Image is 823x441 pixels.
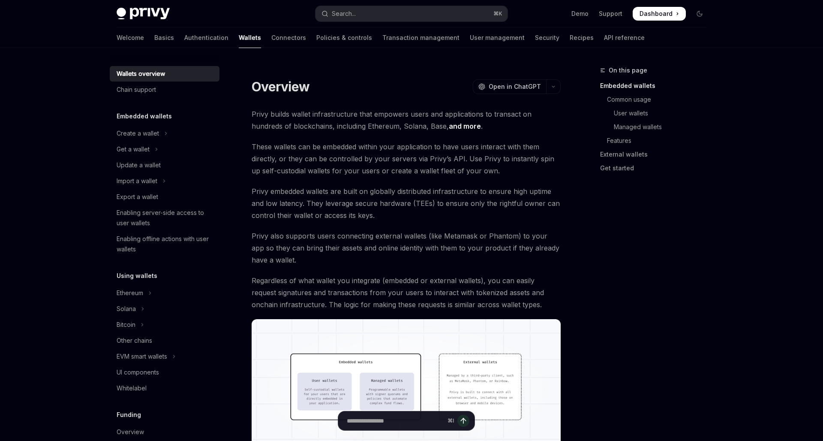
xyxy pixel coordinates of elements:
a: External wallets [600,148,713,161]
div: Whitelabel [117,383,147,393]
a: Whitelabel [110,381,219,396]
a: Authentication [184,27,228,48]
span: Regardless of what wallet you integrate (embedded or external wallets), you can easily request si... [252,275,561,311]
img: dark logo [117,8,170,20]
a: Overview [110,424,219,440]
button: Send message [457,415,469,427]
span: Dashboard [640,9,673,18]
a: Features [600,134,713,148]
a: Common usage [600,93,713,106]
div: Create a wallet [117,128,159,139]
a: Chain support [110,82,219,97]
button: Toggle Solana section [110,301,219,317]
a: Managed wallets [600,120,713,134]
span: Open in ChatGPT [489,82,541,91]
a: Welcome [117,27,144,48]
a: Policies & controls [316,27,372,48]
a: Update a wallet [110,157,219,173]
a: Export a wallet [110,189,219,205]
div: Solana [117,304,136,314]
button: Toggle Create a wallet section [110,126,219,141]
span: Privy embedded wallets are built on globally distributed infrastructure to ensure high uptime and... [252,185,561,221]
a: Connectors [271,27,306,48]
div: Search... [332,9,356,19]
div: Enabling server-side access to user wallets [117,208,214,228]
a: Recipes [570,27,594,48]
button: Toggle Import a wallet section [110,173,219,189]
button: Open search [315,6,508,21]
a: Other chains [110,333,219,348]
div: Enabling offline actions with user wallets [117,234,214,254]
button: Toggle Get a wallet section [110,142,219,157]
a: Get started [600,161,713,175]
span: On this page [609,65,647,76]
div: Other chains [117,335,152,346]
a: User wallets [600,106,713,120]
span: Privy builds wallet infrastructure that empowers users and applications to transact on hundreds o... [252,108,561,132]
a: Transaction management [382,27,460,48]
div: Chain support [117,85,156,95]
input: Ask a question... [347,411,444,430]
a: Support [599,9,622,18]
div: Import a wallet [117,176,157,186]
a: Wallets [239,27,261,48]
div: Update a wallet [117,160,161,170]
a: Security [535,27,559,48]
a: UI components [110,365,219,380]
div: Overview [117,427,144,437]
a: Wallets overview [110,66,219,82]
button: Toggle dark mode [693,7,706,21]
div: UI components [117,367,159,378]
a: and more [449,122,481,131]
a: Basics [154,27,174,48]
div: Wallets overview [117,69,165,79]
a: Dashboard [633,7,686,21]
h5: Embedded wallets [117,111,172,121]
a: Enabling server-side access to user wallets [110,205,219,231]
a: Embedded wallets [600,79,713,93]
div: EVM smart wallets [117,351,167,362]
h1: Overview [252,79,309,94]
a: Demo [571,9,589,18]
span: These wallets can be embedded within your application to have users interact with them directly, ... [252,141,561,177]
a: Enabling offline actions with user wallets [110,231,219,257]
h5: Funding [117,410,141,420]
h5: Using wallets [117,271,157,281]
button: Toggle Bitcoin section [110,317,219,332]
a: API reference [604,27,645,48]
div: Ethereum [117,288,143,298]
div: Export a wallet [117,192,158,202]
span: ⌘ K [493,10,502,17]
div: Bitcoin [117,320,135,330]
button: Open in ChatGPT [473,79,546,94]
span: Privy also supports users connecting external wallets (like Metamask or Phantom) to your app so t... [252,230,561,266]
button: Toggle EVM smart wallets section [110,349,219,364]
a: User management [470,27,525,48]
button: Toggle Ethereum section [110,285,219,301]
div: Get a wallet [117,144,150,154]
